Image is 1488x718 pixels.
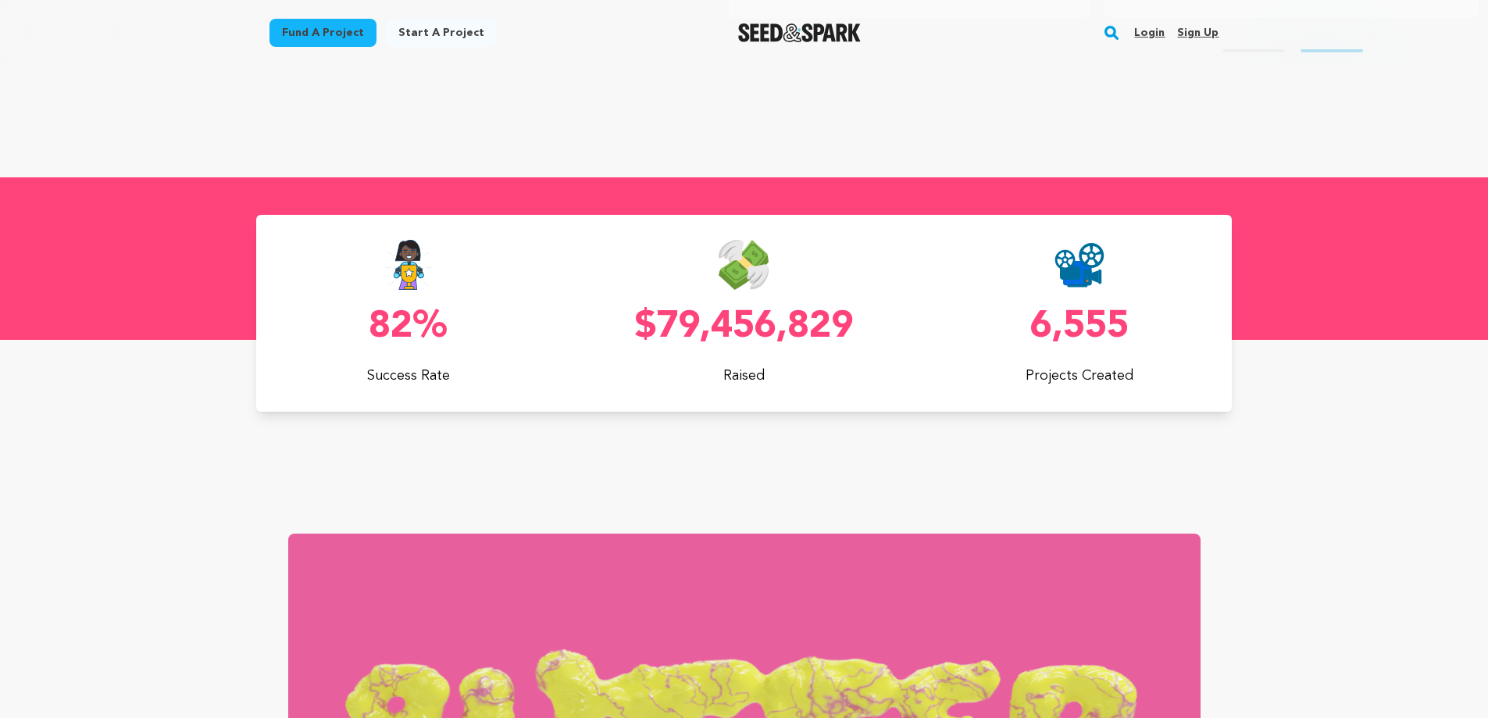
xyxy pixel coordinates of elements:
p: 6,555 [927,309,1232,346]
img: Seed&Spark Logo Dark Mode [738,23,861,42]
p: Success Rate [256,365,561,387]
p: Projects Created [927,365,1232,387]
p: Raised [592,365,897,387]
a: Login [1134,20,1165,45]
a: Fund a project [269,19,376,47]
a: Start a project [386,19,497,47]
img: Seed&Spark Money Raised Icon [719,240,769,290]
a: Seed&Spark Homepage [738,23,861,42]
img: Seed&Spark Success Rate Icon [384,240,433,290]
a: Sign up [1177,20,1219,45]
p: $79,456,829 [592,309,897,346]
p: 82% [256,309,561,346]
img: Seed&Spark Projects Created Icon [1054,240,1104,290]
